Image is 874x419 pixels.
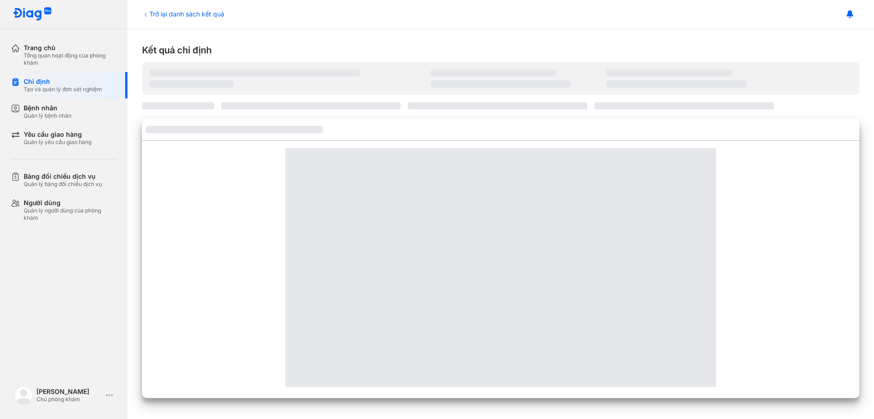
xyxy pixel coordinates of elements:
[24,130,91,139] div: Yêu cầu giao hàng
[24,78,102,86] div: Chỉ định
[142,44,859,57] div: Kết quả chỉ định
[15,386,33,404] img: logo
[24,104,71,112] div: Bệnh nhân
[24,112,71,119] div: Quản lý bệnh nhân
[24,44,117,52] div: Trang chủ
[24,207,117,222] div: Quản lý người dùng của phòng khám
[24,199,117,207] div: Người dùng
[142,9,224,19] div: Trở lại danh sách kết quả
[24,52,117,67] div: Tổng quan hoạt động của phòng khám
[36,388,102,396] div: [PERSON_NAME]
[36,396,102,403] div: Chủ phòng khám
[13,7,52,21] img: logo
[24,86,102,93] div: Tạo và quản lý đơn xét nghiệm
[24,181,102,188] div: Quản lý bảng đối chiếu dịch vụ
[24,139,91,146] div: Quản lý yêu cầu giao hàng
[24,172,102,181] div: Bảng đối chiếu dịch vụ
